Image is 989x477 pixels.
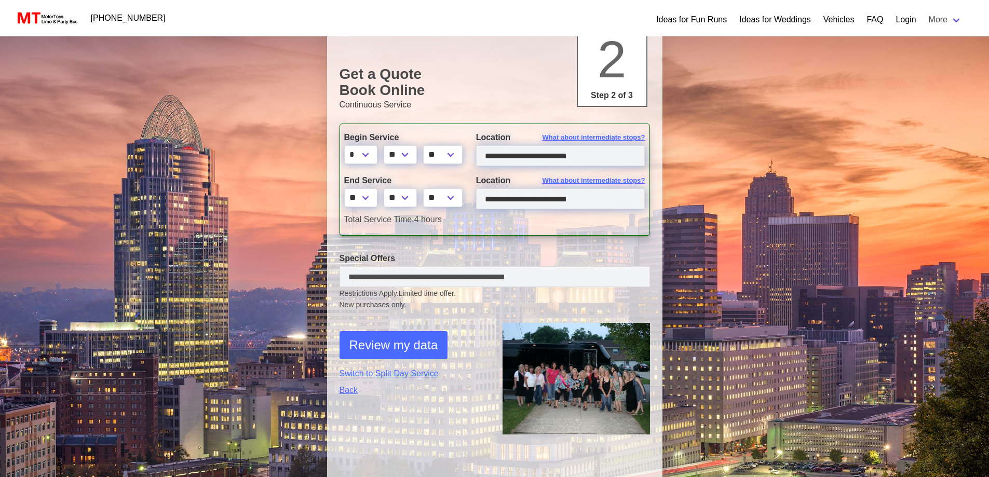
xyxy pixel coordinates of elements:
[340,299,650,310] span: New purchases only.
[823,13,855,26] a: Vehicles
[598,30,627,88] span: 2
[336,213,653,226] div: 4 hours
[399,288,456,299] span: Limited time offer.
[85,8,172,29] a: [PHONE_NUMBER]
[344,215,414,224] span: Total Service Time:
[476,176,511,185] span: Location
[656,13,727,26] a: Ideas for Fun Runs
[340,331,448,359] button: Review my data
[866,13,883,26] a: FAQ
[896,13,916,26] a: Login
[739,13,811,26] a: Ideas for Weddings
[349,336,438,355] span: Review my data
[344,174,460,187] label: End Service
[344,131,460,144] label: Begin Service
[340,384,487,397] a: Back
[340,66,650,99] h1: Get a Quote Book Online
[582,89,642,102] p: Step 2 of 3
[340,367,487,380] a: Switch to Split Day Service
[543,132,645,143] span: What about intermediate stops?
[923,9,968,30] a: More
[15,11,78,25] img: MotorToys Logo
[543,175,645,186] span: What about intermediate stops?
[340,289,650,310] small: Restrictions Apply.
[503,323,650,434] img: 1.png
[340,252,650,265] label: Special Offers
[340,99,650,111] p: Continuous Service
[476,133,511,142] span: Location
